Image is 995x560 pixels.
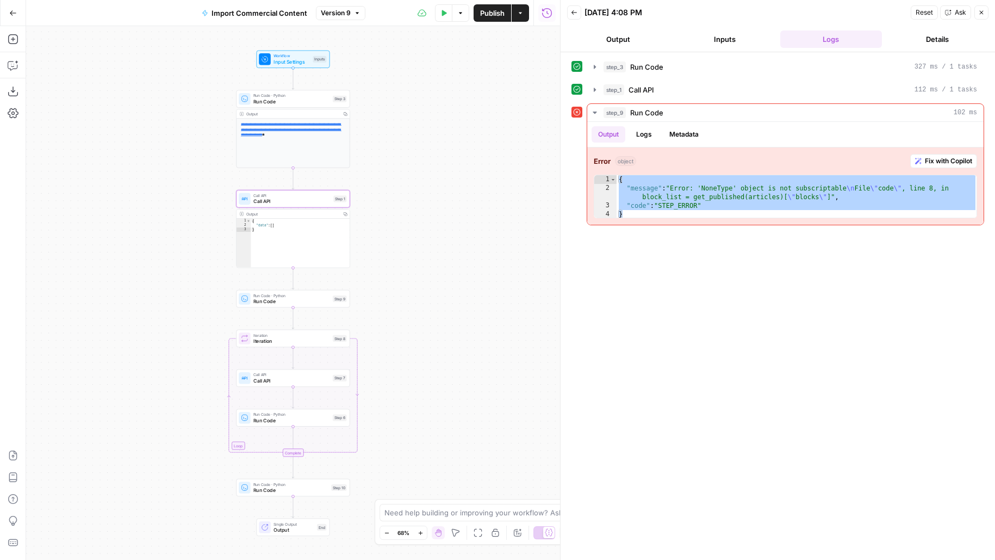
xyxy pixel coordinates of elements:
[474,4,511,22] button: Publish
[940,5,971,20] button: Ask
[630,126,658,143] button: Logs
[212,8,307,19] span: Import Commercial Content
[333,195,346,202] div: Step 1
[292,347,294,369] g: Edge from step_8 to step_7
[594,210,617,219] div: 4
[237,219,251,223] div: 1
[253,98,329,106] span: Run Code
[253,337,329,345] span: Iteration
[253,487,328,494] span: Run Code
[610,175,616,184] span: Toggle code folding, rows 1 through 4
[674,30,776,48] button: Inputs
[587,122,984,225] div: 102 ms
[333,335,347,342] div: Step 8
[480,8,505,19] span: Publish
[253,93,329,99] span: Run Code · Python
[317,524,327,531] div: End
[236,479,350,496] div: Run Code · PythonRun CodeStep 10
[915,62,977,72] span: 327 ms / 1 tasks
[246,211,339,217] div: Output
[331,484,346,491] div: Step 10
[916,8,933,17] span: Reset
[604,61,626,72] span: step_3
[292,457,294,478] g: Edge from step_8-iteration-end to step_10
[253,193,331,199] span: Call API
[273,526,314,534] span: Output
[292,67,294,89] g: Edge from start to step_3
[604,107,626,118] span: step_9
[333,296,347,302] div: Step 9
[283,448,303,457] div: Complete
[955,8,966,17] span: Ask
[604,84,624,95] span: step_1
[236,519,350,536] div: Single OutputOutputEnd
[925,156,972,166] span: Fix with Copilot
[663,126,705,143] button: Metadata
[630,107,663,118] span: Run Code
[910,154,977,168] button: Fix with Copilot
[236,448,350,457] div: Complete
[292,386,294,408] g: Edge from step_7 to step_6
[236,190,350,268] div: Call APICall APIStep 1Output{ "data":[]}
[629,84,654,95] span: Call API
[587,104,984,121] button: 102 ms
[333,415,347,421] div: Step 6
[594,201,617,210] div: 3
[253,298,329,305] span: Run Code
[253,292,329,298] span: Run Code · Python
[587,81,984,99] button: 112 ms / 1 tasks
[236,370,350,387] div: Call APICall APIStep 7
[195,4,314,22] button: Import Commercial Content
[594,156,611,167] strong: Error
[292,496,294,518] g: Edge from step_10 to end
[253,332,329,338] span: Iteration
[237,223,251,227] div: 2
[615,156,636,166] span: object
[253,481,328,487] span: Run Code · Python
[780,30,882,48] button: Logs
[253,411,329,417] span: Run Code · Python
[915,85,977,95] span: 112 ms / 1 tasks
[630,61,663,72] span: Run Code
[273,58,310,66] span: Input Settings
[237,227,251,232] div: 3
[246,111,339,117] div: Output
[316,6,365,20] button: Version 9
[236,290,350,307] div: Run Code · PythonRun CodeStep 9
[911,5,938,20] button: Reset
[253,372,329,378] span: Call API
[594,184,617,201] div: 2
[253,198,331,205] span: Call API
[273,521,314,527] span: Single Output
[594,175,617,184] div: 1
[592,126,625,143] button: Output
[292,168,294,189] g: Edge from step_3 to step_1
[321,8,351,18] span: Version 9
[333,96,347,102] div: Step 3
[954,108,977,118] span: 102 ms
[236,409,350,426] div: Run Code · PythonRun CodeStep 6
[236,51,350,68] div: WorkflowInput SettingsInputs
[273,53,310,59] span: Workflow
[292,307,294,329] g: Edge from step_9 to step_8
[333,375,347,381] div: Step 7
[587,58,984,76] button: 327 ms / 1 tasks
[292,268,294,290] g: Edge from step_1 to step_9
[253,417,329,424] span: Run Code
[236,330,350,347] div: LoopIterationIterationStep 8
[397,528,409,537] span: 68%
[567,30,669,48] button: Output
[246,219,250,223] span: Toggle code folding, rows 1 through 3
[313,56,326,63] div: Inputs
[886,30,988,48] button: Details
[253,377,329,385] span: Call API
